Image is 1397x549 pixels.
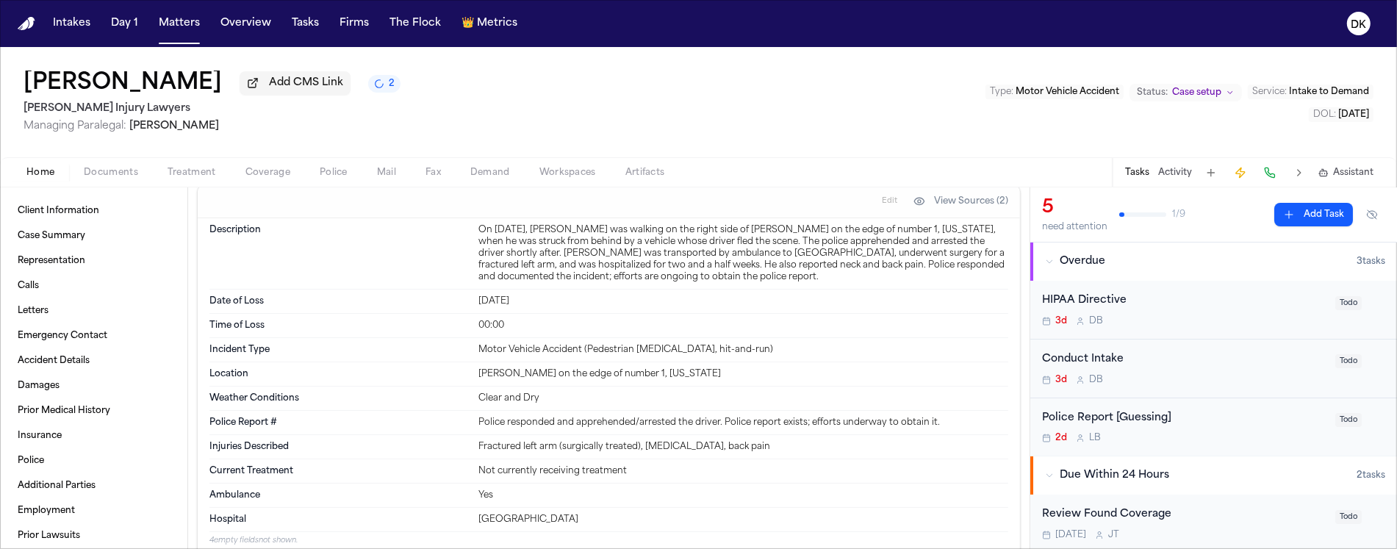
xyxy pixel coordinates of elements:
[209,295,470,307] dt: Date of Loss
[245,167,290,179] span: Coverage
[1137,87,1168,98] span: Status:
[1357,470,1385,481] span: 2 task s
[240,71,351,95] button: Add CMS Link
[1089,315,1103,327] span: D B
[1016,87,1119,96] span: Motor Vehicle Accident
[1042,506,1326,523] div: Review Found Coverage
[209,392,470,404] dt: Weather Conditions
[47,10,96,37] a: Intakes
[877,190,902,213] button: Edit
[1060,468,1169,483] span: Due Within 24 Hours
[209,368,470,380] dt: Location
[12,474,176,498] a: Additional Parties
[1260,162,1280,183] button: Make a Call
[12,224,176,248] a: Case Summary
[1060,254,1105,269] span: Overdue
[990,87,1013,96] span: Type :
[209,465,470,477] dt: Current Treatment
[368,75,401,93] button: 2 active tasks
[209,344,470,356] dt: Incident Type
[478,465,1008,477] div: Not currently receiving treatment
[1289,87,1369,96] span: Intake to Demand
[209,489,470,501] dt: Ambulance
[478,368,1008,380] div: [PERSON_NAME] on the edge of number 1, [US_STATE]
[906,190,1016,213] button: View Sources (2)
[24,71,222,97] button: Edit matter name
[12,274,176,298] a: Calls
[1201,162,1221,183] button: Add Task
[1230,162,1251,183] button: Create Immediate Task
[478,344,1008,356] div: Motor Vehicle Accident (Pedestrian [MEDICAL_DATA], hit-and-run)
[12,449,176,473] a: Police
[12,374,176,398] a: Damages
[1309,107,1373,122] button: Edit DOL: 2024-09-23
[456,10,523,37] a: crownMetrics
[1030,243,1397,281] button: Overdue3tasks
[625,167,665,179] span: Artifacts
[1125,167,1149,179] button: Tasks
[12,499,176,523] a: Employment
[425,167,441,179] span: Fax
[1042,410,1326,427] div: Police Report [Guessing]
[1042,351,1326,368] div: Conduct Intake
[18,17,35,31] a: Home
[478,489,1008,501] div: Yes
[377,167,396,179] span: Mail
[26,167,54,179] span: Home
[478,441,1008,453] div: Fractured left arm (surgically treated), [MEDICAL_DATA], back pain
[215,10,277,37] a: Overview
[334,10,375,37] button: Firms
[1318,167,1373,179] button: Assistant
[209,535,1008,546] p: 4 empty fields not shown.
[209,417,470,428] dt: Police Report #
[18,17,35,31] img: Finch Logo
[153,10,206,37] button: Matters
[478,320,1008,331] div: 00:00
[384,10,447,37] button: The Flock
[1055,374,1067,386] span: 3d
[478,417,1008,428] div: Police responded and apprehended/arrested the driver. Police report exists; efforts underway to o...
[286,10,325,37] button: Tasks
[389,78,395,90] span: 2
[882,196,897,207] span: Edit
[1335,510,1362,524] span: Todo
[1313,110,1336,119] span: DOL :
[12,299,176,323] a: Letters
[1335,296,1362,310] span: Todo
[1089,432,1101,444] span: L B
[12,399,176,423] a: Prior Medical History
[12,349,176,373] a: Accident Details
[320,167,348,179] span: Police
[1108,529,1119,541] span: J T
[1089,374,1103,386] span: D B
[1030,456,1397,495] button: Due Within 24 Hours2tasks
[209,441,470,453] dt: Injuries Described
[105,10,144,37] button: Day 1
[1030,281,1397,340] div: Open task: HIPAA Directive
[209,514,470,525] dt: Hospital
[12,199,176,223] a: Client Information
[1172,209,1185,220] span: 1 / 9
[1335,354,1362,368] span: Todo
[168,167,216,179] span: Treatment
[478,392,1008,404] div: Clear and Dry
[24,121,126,132] span: Managing Paralegal:
[1055,432,1067,444] span: 2d
[1333,167,1373,179] span: Assistant
[1042,293,1326,309] div: HIPAA Directive
[84,167,138,179] span: Documents
[1130,84,1242,101] button: Change status from Case setup
[1042,196,1107,220] div: 5
[478,295,1008,307] div: [DATE]
[1030,340,1397,398] div: Open task: Conduct Intake
[1030,398,1397,456] div: Open task: Police Report [Guessing]
[209,320,470,331] dt: Time of Loss
[1172,87,1221,98] span: Case setup
[12,524,176,548] a: Prior Lawsuits
[24,71,222,97] h1: [PERSON_NAME]
[1359,203,1385,226] button: Hide completed tasks (⌘⇧H)
[1252,87,1287,96] span: Service :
